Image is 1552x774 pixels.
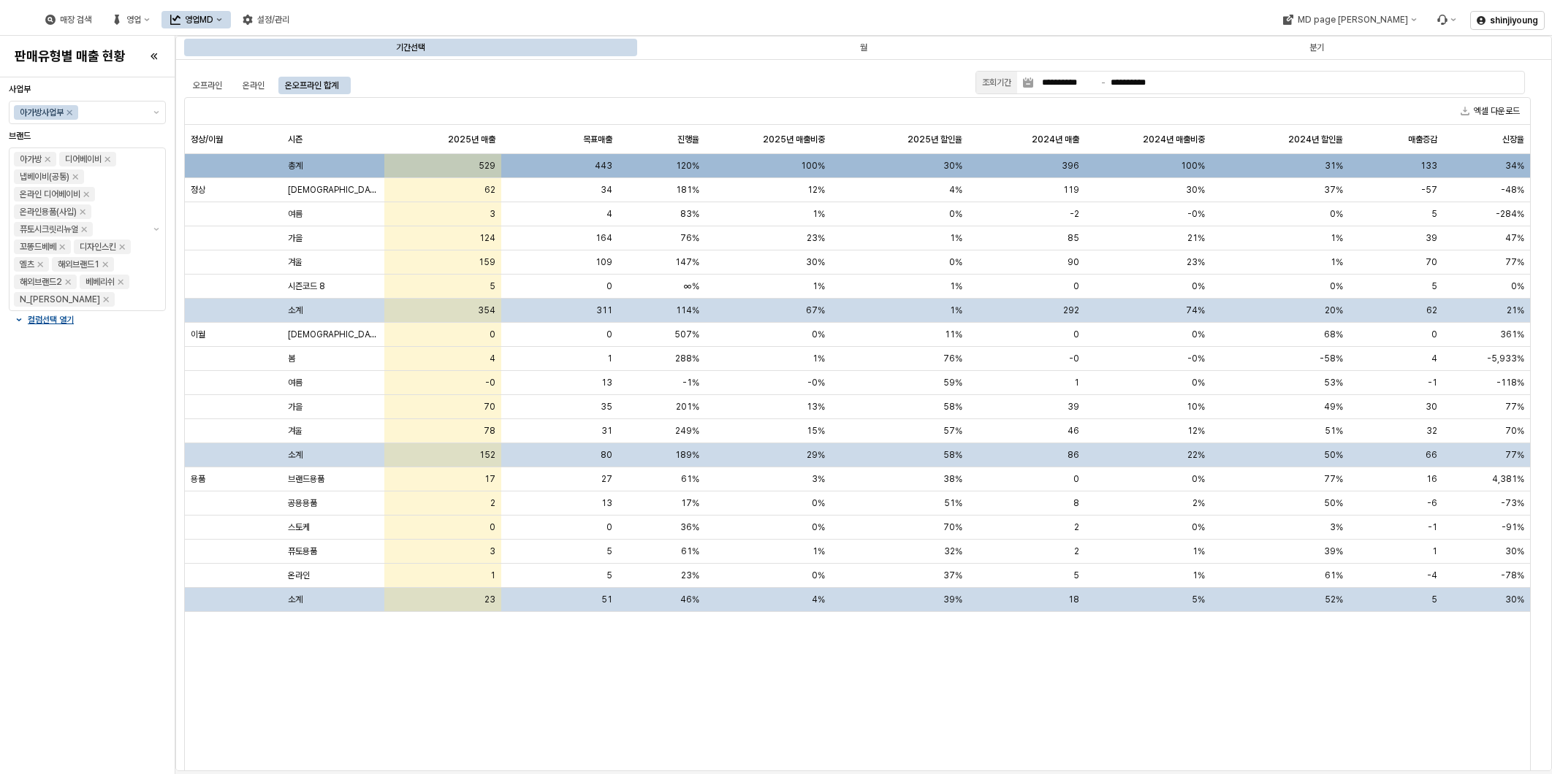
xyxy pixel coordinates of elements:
[490,570,495,581] span: 1
[1297,15,1407,25] div: MD page [PERSON_NAME]
[1069,353,1079,364] span: -0
[596,304,612,316] span: 311
[191,133,223,145] span: 정상/이월
[1274,11,1425,28] button: MD page [PERSON_NAME]
[1505,449,1524,461] span: 77%
[20,105,64,120] div: 아가방사업부
[675,353,699,364] span: 288%
[1068,401,1079,413] span: 39
[681,473,699,485] span: 61%
[81,226,87,232] div: Remove 퓨토시크릿리뉴얼
[83,191,89,197] div: Remove 온라인 디어베이비
[288,425,303,437] span: 겨울
[1427,497,1437,509] span: -6
[950,232,962,244] span: 1%
[102,261,108,267] div: Remove 해외브랜드1
[945,329,962,340] span: 11%
[681,545,699,557] span: 61%
[1073,329,1079,340] span: 0
[1331,256,1343,268] span: 1%
[675,256,699,268] span: 147%
[676,401,699,413] span: 201%
[1505,160,1524,172] span: 34%
[28,314,74,326] p: 컬럼선택 열기
[1505,594,1524,605] span: 30%
[9,131,31,141] span: 브랜드
[193,77,222,94] div: 오프라인
[1505,232,1524,244] span: 47%
[66,110,72,115] div: Remove 아가방사업부
[126,15,141,25] div: 영업
[1074,521,1079,533] span: 2
[1501,497,1524,509] span: -73%
[606,570,612,581] span: 5
[1192,473,1205,485] span: 0%
[15,314,160,326] button: 컬럼선택 열기
[1501,184,1524,196] span: -48%
[1192,377,1205,388] span: 0%
[288,570,310,581] span: 온라인
[1487,353,1524,364] span: -5,933%
[812,473,825,485] span: 3%
[1325,570,1343,581] span: 61%
[1505,401,1524,413] span: 77%
[1192,280,1205,292] span: 0%
[288,545,317,557] span: 퓨토용품
[1073,473,1079,485] span: 0
[1325,304,1343,316] span: 20%
[1074,377,1079,388] span: 1
[191,473,205,485] span: 용품
[1324,449,1343,461] span: 50%
[682,377,699,388] span: -1%
[812,497,825,509] span: 0%
[288,133,303,145] span: 시즌
[1068,256,1079,268] span: 90
[20,222,78,237] div: 퓨토시크릿리뉴얼
[485,377,495,388] span: -0
[288,329,379,340] span: [DEMOGRAPHIC_DATA]
[1324,401,1343,413] span: 49%
[601,449,612,461] span: 80
[681,497,699,509] span: 17%
[490,208,495,220] span: 3
[601,473,612,485] span: 27
[234,11,298,28] div: 설정/관리
[1420,160,1437,172] span: 133
[185,15,213,25] div: 영업MD
[20,292,100,307] div: N_[PERSON_NAME]
[606,545,612,557] span: 5
[1428,521,1437,533] span: -1
[1426,304,1437,316] span: 62
[1073,570,1079,581] span: 5
[982,75,1011,90] div: 조회기간
[950,280,962,292] span: 1%
[1192,329,1205,340] span: 0%
[860,39,867,56] div: 월
[484,594,495,605] span: 23
[1505,256,1524,268] span: 77%
[943,401,962,413] span: 58%
[490,545,495,557] span: 3
[37,261,43,267] div: Remove 엘츠
[37,11,100,28] button: 매장 검색
[276,77,347,94] div: 온오프라인 합계
[186,39,636,56] div: 기간선택
[396,39,425,56] div: 기간선택
[1408,133,1437,145] span: 매출증감
[606,280,612,292] span: 0
[680,594,699,605] span: 46%
[1330,208,1343,220] span: 0%
[1073,497,1079,509] span: 8
[490,280,495,292] span: 5
[484,401,495,413] span: 70
[45,156,50,162] div: Remove 아가방
[674,329,699,340] span: 507%
[943,594,962,605] span: 39%
[596,232,612,244] span: 164
[118,279,123,285] div: Remove 베베리쉬
[1331,232,1343,244] span: 1%
[606,521,612,533] span: 0
[234,77,273,94] div: 온라인
[596,256,612,268] span: 109
[1187,425,1205,437] span: 12%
